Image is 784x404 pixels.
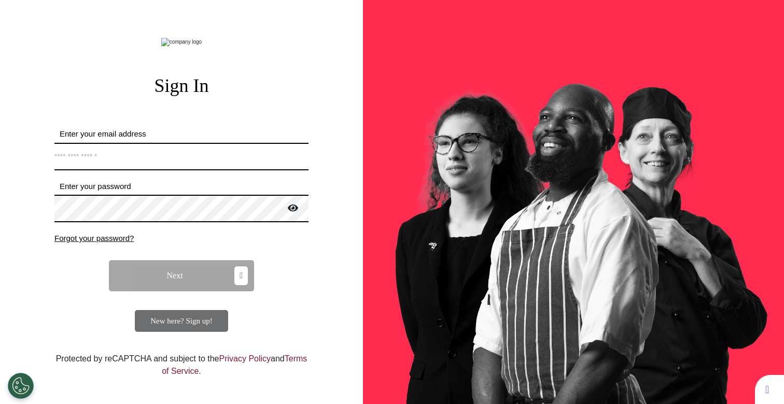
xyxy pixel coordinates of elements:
span: New here? Sign up! [150,317,213,325]
img: company logo [161,38,202,46]
label: Enter your password [54,181,309,193]
span: Next [167,272,183,280]
label: Enter your email address [54,128,309,140]
a: Privacy Policy [219,354,271,363]
button: Next [109,260,254,291]
div: Protected by reCAPTCHA and subject to the and . [54,353,309,378]
span: Forgot your password? [54,234,134,243]
button: Open Preferences [8,373,34,399]
h2: Sign In [54,75,309,97]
